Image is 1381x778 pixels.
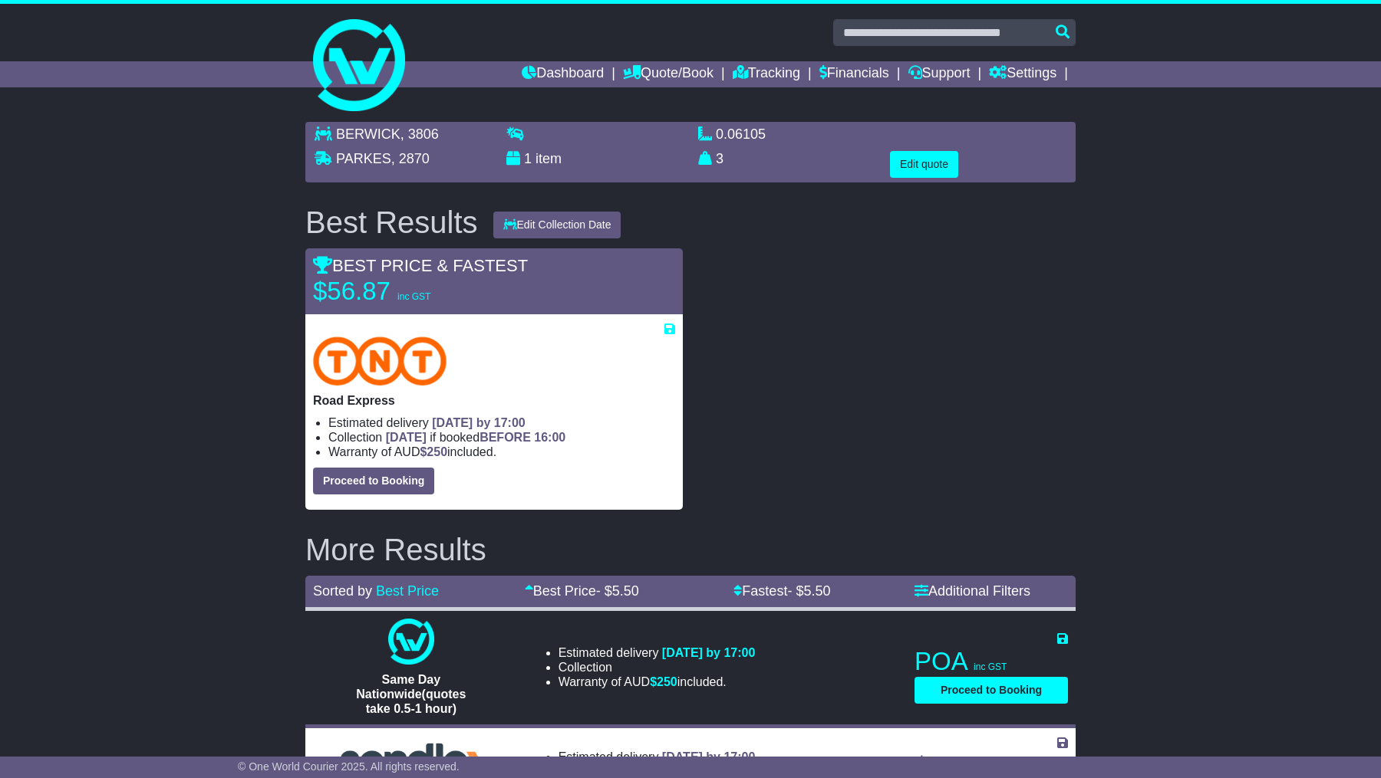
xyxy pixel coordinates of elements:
[313,336,447,386] img: TNT Domestic: Road Express
[623,61,714,87] a: Quote/Book
[336,126,400,142] span: BERWICK
[559,750,796,764] li: Estimated delivery
[238,760,460,773] span: © One World Courier 2025. All rights reserved.
[612,583,639,599] span: 5.50
[559,645,756,660] li: Estimated delivery
[716,126,766,142] span: 0.06105
[908,61,971,87] a: Support
[391,151,430,166] span: , 2870
[305,533,1076,566] h2: More Results
[596,583,639,599] span: - $
[298,205,486,239] div: Best Results
[890,151,958,178] button: Edit quote
[313,468,434,494] button: Proceed to Booking
[432,416,526,429] span: [DATE] by 17:00
[328,415,675,430] li: Estimated delivery
[400,126,439,142] span: , 3806
[559,675,756,689] li: Warranty of AUD included.
[536,151,562,166] span: item
[733,583,830,599] a: Fastest- $5.50
[328,430,675,445] li: Collection
[427,445,447,458] span: 250
[559,660,756,675] li: Collection
[716,151,723,166] span: 3
[388,619,434,665] img: One World Courier: Same Day Nationwide(quotes take 0.5-1 hour)
[525,583,639,599] a: Best Price- $5.50
[336,151,391,166] span: PARKES
[313,256,528,275] span: BEST PRICE & FASTEST
[733,61,800,87] a: Tracking
[356,673,466,715] span: Same Day Nationwide(quotes take 0.5-1 hour)
[534,431,565,444] span: 16:00
[915,646,1068,677] p: POA
[819,61,889,87] a: Financials
[376,583,439,599] a: Best Price
[313,583,372,599] span: Sorted by
[420,445,447,458] span: $
[974,661,1007,672] span: inc GST
[650,675,677,688] span: $
[787,583,830,599] span: - $
[328,445,675,459] li: Warranty of AUD included.
[313,276,505,307] p: $56.87
[803,583,830,599] span: 5.50
[915,677,1068,704] button: Proceed to Booking
[522,61,604,87] a: Dashboard
[397,291,430,302] span: inc GST
[480,431,531,444] span: BEFORE
[386,431,565,444] span: if booked
[493,212,621,238] button: Edit Collection Date
[989,61,1056,87] a: Settings
[313,393,675,408] p: Road Express
[386,431,427,444] span: [DATE]
[524,151,532,166] span: 1
[657,675,677,688] span: 250
[662,646,756,659] span: [DATE] by 17:00
[915,583,1030,599] a: Additional Filters
[662,750,756,763] span: [DATE] by 17:00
